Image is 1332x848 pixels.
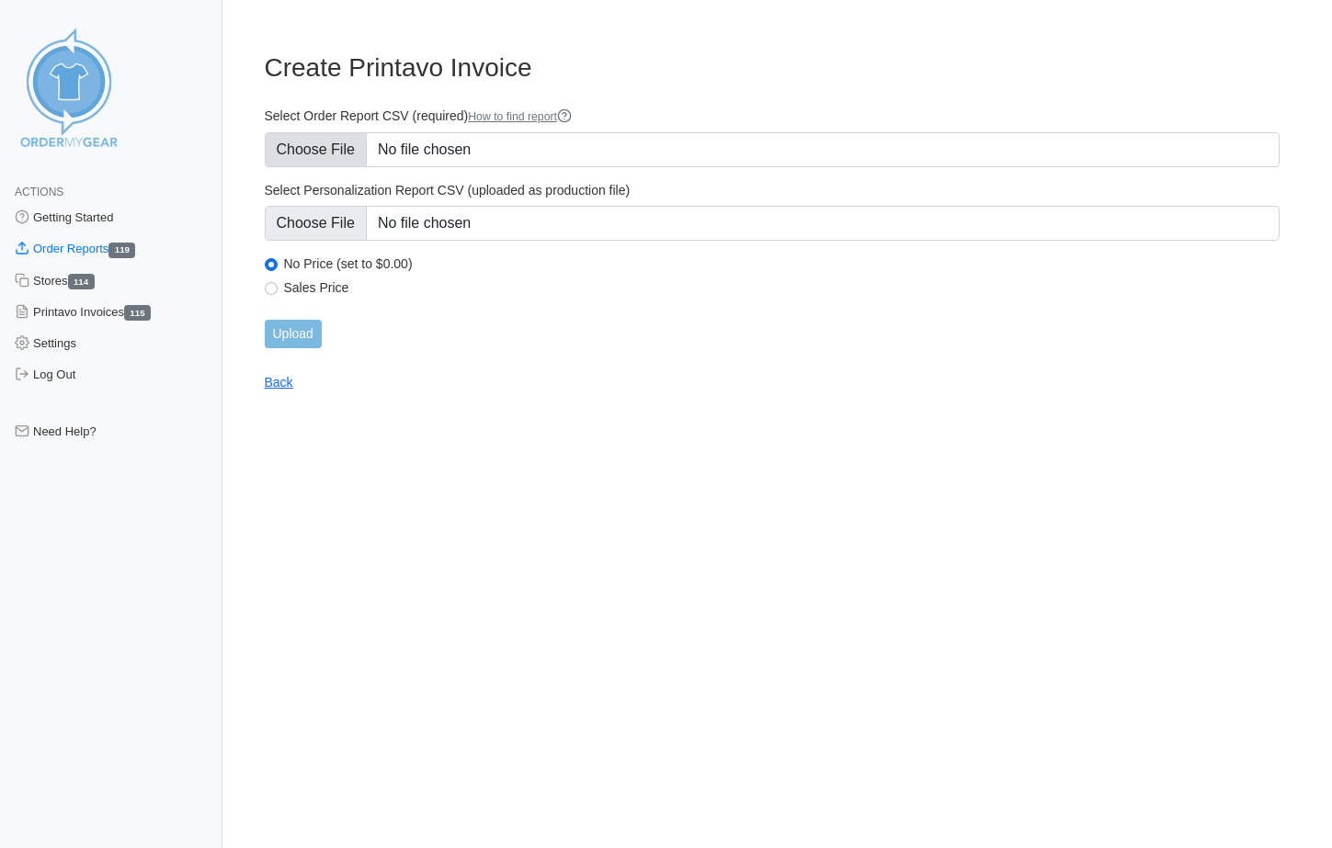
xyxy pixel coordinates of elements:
[15,186,63,198] span: Actions
[284,279,1281,296] label: Sales Price
[284,255,1281,272] label: No Price (set to $0.00)
[265,182,1281,198] label: Select Personalization Report CSV (uploaded as production file)
[265,107,1281,125] label: Select Order Report CSV (required)
[124,305,151,321] span: 115
[108,243,135,258] span: 119
[265,375,293,390] a: Back
[265,320,322,348] input: Upload
[468,110,572,123] a: How to find report
[265,52,1281,84] h3: Create Printavo Invoice
[68,274,95,289] span: 114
